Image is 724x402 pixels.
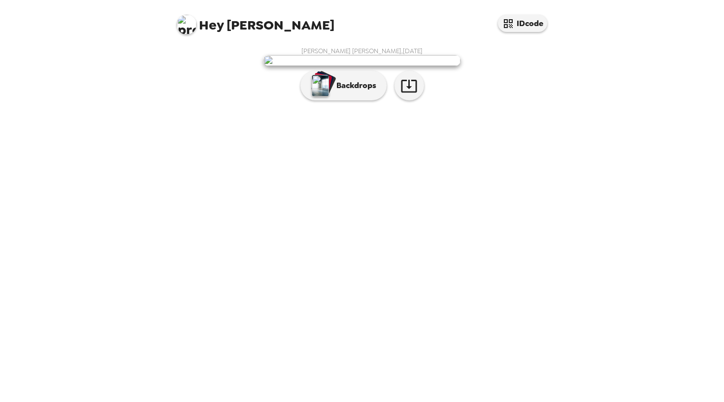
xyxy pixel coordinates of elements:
button: Backdrops [300,71,387,100]
span: Hey [199,16,224,34]
p: Backdrops [331,80,376,92]
span: [PERSON_NAME] [177,10,334,32]
button: IDcode [498,15,547,32]
img: user [263,55,461,66]
img: profile pic [177,15,197,34]
span: [PERSON_NAME] [PERSON_NAME] , [DATE] [301,47,423,55]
